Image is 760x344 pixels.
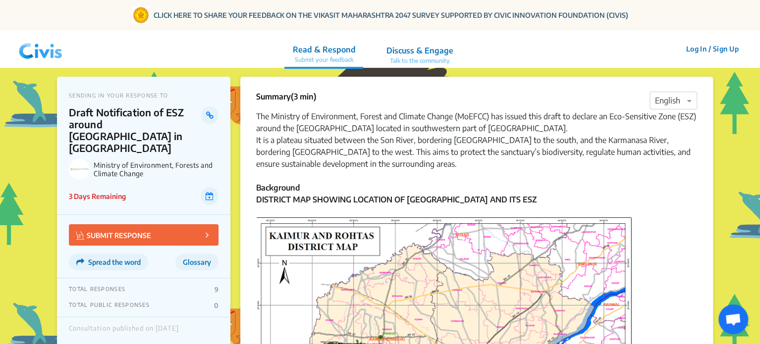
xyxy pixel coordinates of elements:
button: Log In / Sign Up [679,41,745,56]
div: Consultation published on [DATE] [69,325,179,338]
div: It is a plateau situated between the Son River, bordering [GEOGRAPHIC_DATA] to the south, and the... [256,134,697,170]
p: Draft Notification of ESZ around [GEOGRAPHIC_DATA] in [GEOGRAPHIC_DATA] [69,106,201,154]
button: SUBMIT RESPONSE [69,224,218,246]
p: 3 Days Remaining [69,191,126,201]
p: 0 [214,301,218,309]
p: Summary [256,91,317,102]
p: Talk to the community [386,56,453,65]
img: Gom Logo [132,6,150,24]
button: Glossary [175,253,218,270]
a: CLICK HERE TO SHARE YOUR FEEDBACK ON THE VIKASIT MAHARASHTRA 2047 SURVEY SUPPORTED BY CIVIC INNOV... [154,10,628,20]
div: The Ministry of Environment, Forest and Climate Change (MoEFCC) has issued this draft to declare ... [256,110,697,134]
p: Read & Respond [292,44,355,55]
p: SUBMIT RESPONSE [76,229,151,241]
p: Discuss & Engage [386,45,453,56]
strong: DISTRICT MAP SHOWING LOCATION OF [GEOGRAPHIC_DATA] AND ITS ESZ [256,195,537,204]
span: (3 min) [291,92,317,101]
button: Spread the word [69,253,148,270]
p: SENDING IN YOUR RESPONSE TO [69,92,218,98]
span: Glossary [183,258,211,266]
img: navlogo.png [15,34,66,64]
span: Spread the word [88,258,141,266]
img: Vector.jpg [76,231,84,240]
p: 9 [215,286,218,294]
a: Open chat [718,304,748,334]
strong: Background [256,183,300,193]
p: Ministry of Environment, Forests and Climate Change [94,161,218,178]
p: Submit your feedback [292,55,355,64]
img: Ministry of Environment, Forests and Climate Change logo [69,159,90,180]
p: TOTAL RESPONSES [69,286,125,294]
p: TOTAL PUBLIC RESPONSES [69,301,150,309]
